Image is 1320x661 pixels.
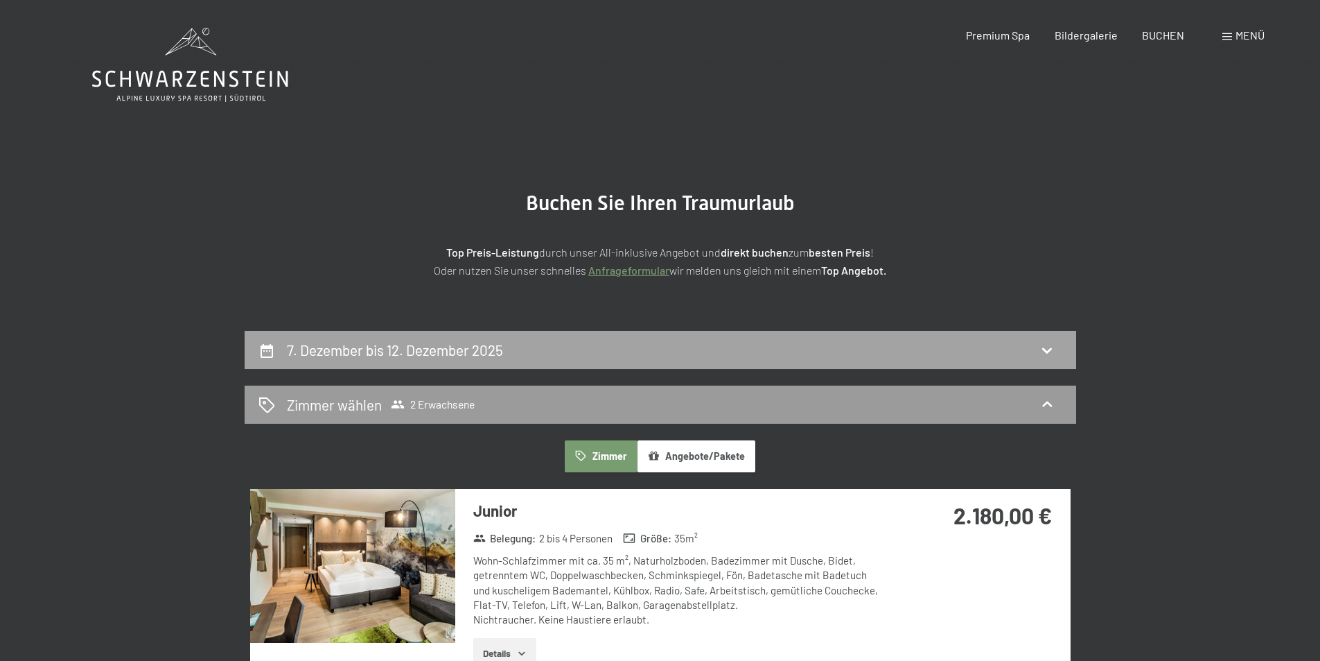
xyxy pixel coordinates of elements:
h2: Zimmer wählen [287,395,382,415]
a: Premium Spa [966,28,1030,42]
strong: Größe : [623,531,671,546]
strong: Top Preis-Leistung [446,246,539,259]
img: mss_renderimg.php [250,489,455,643]
button: Zimmer [565,440,637,472]
p: durch unser All-inklusive Angebot und zum ! Oder nutzen Sie unser schnelles wir melden uns gleich... [314,243,1007,279]
strong: besten Preis [809,246,870,259]
span: Buchen Sie Ihren Traumurlaub [526,191,795,215]
h2: 7. Dezember bis 12. Dezember 2025 [287,341,503,359]
a: Bildergalerie [1055,28,1118,42]
span: Menü [1235,28,1265,42]
strong: Top Angebot. [821,264,886,277]
strong: direkt buchen [721,246,789,259]
strong: Belegung : [473,531,536,546]
span: 2 bis 4 Personen [539,531,613,546]
strong: 2.180,00 € [953,502,1052,529]
div: Wohn-Schlafzimmer mit ca. 35 m², Naturholzboden, Badezimmer mit Dusche, Bidet, getrenntem WC, Dop... [473,553,886,627]
span: 35 m² [674,531,698,546]
h3: Junior [473,500,886,522]
button: Angebote/Pakete [637,440,755,472]
span: 2 Erwachsene [391,397,475,411]
a: Anfrageformular [588,264,669,277]
a: BUCHEN [1142,28,1184,42]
